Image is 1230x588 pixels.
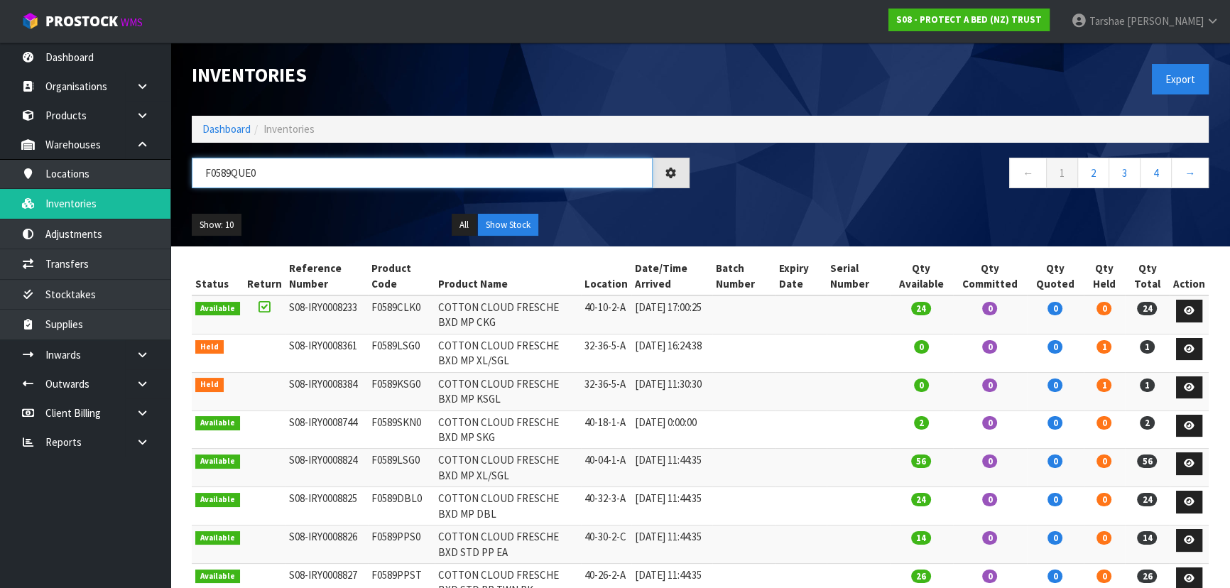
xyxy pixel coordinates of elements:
td: F0589SKN0 [368,410,435,449]
h1: Inventories [192,64,690,85]
span: 0 [1047,570,1062,583]
span: 0 [1096,570,1111,583]
span: 0 [1096,531,1111,545]
span: Available [195,493,240,507]
th: Action [1170,257,1209,295]
th: Location [581,257,631,295]
span: Available [195,454,240,469]
button: All [452,214,477,236]
span: 0 [1047,340,1062,354]
span: Available [195,302,240,316]
td: COTTON CLOUD FRESCHE BXD MP SKG [435,410,581,449]
td: S08-IRY0008384 [285,372,368,410]
span: 2 [914,416,929,430]
td: S08-IRY0008824 [285,449,368,487]
span: 24 [911,302,931,315]
span: 0 [1047,493,1062,506]
span: 14 [911,531,931,545]
span: 0 [1096,416,1111,430]
td: 40-30-2-C [581,526,631,564]
span: 26 [1137,570,1157,583]
th: Return [244,257,285,295]
th: Batch Number [712,257,775,295]
td: S08-IRY0008825 [285,487,368,526]
th: Product Name [435,257,581,295]
td: [DATE] 11:44:35 [631,526,712,564]
td: COTTON CLOUD FRESCHE BXD MP KSGL [435,372,581,410]
td: F0589LSG0 [368,334,435,372]
span: 14 [1137,531,1157,545]
td: [DATE] 11:30:30 [631,372,712,410]
td: 32-36-5-A [581,372,631,410]
td: COTTON CLOUD FRESCHE BXD MP DBL [435,487,581,526]
span: ProStock [45,12,118,31]
th: Product Code [368,257,435,295]
span: 0 [982,302,997,315]
td: [DATE] 16:24:38 [631,334,712,372]
a: ← [1009,158,1047,188]
td: [DATE] 17:00:25 [631,295,712,334]
td: S08-IRY0008233 [285,295,368,334]
span: 0 [914,379,929,392]
td: S08-IRY0008744 [285,410,368,449]
span: Tarshae [1089,14,1125,28]
span: 0 [1047,302,1062,315]
span: Available [195,570,240,584]
span: 0 [914,340,929,354]
button: Export [1152,64,1209,94]
span: Inventories [263,122,315,136]
th: Expiry Date [775,257,827,295]
span: 1 [1096,379,1111,392]
th: Qty Quoted [1027,257,1084,295]
span: 56 [911,454,931,468]
span: 0 [1047,454,1062,468]
span: Available [195,416,240,430]
span: 26 [911,570,931,583]
a: S08 - PROTECT A BED (NZ) TRUST [888,9,1050,31]
a: 3 [1109,158,1141,188]
th: Qty Available [890,257,953,295]
td: 32-36-5-A [581,334,631,372]
span: Held [195,378,224,392]
span: 24 [911,493,931,506]
img: cube-alt.png [21,12,39,30]
strong: S08 - PROTECT A BED (NZ) TRUST [896,13,1042,26]
span: 0 [1096,302,1111,315]
td: F0589PPS0 [368,526,435,564]
span: 0 [1096,493,1111,506]
span: 24 [1137,493,1157,506]
span: [PERSON_NAME] [1127,14,1204,28]
span: 24 [1137,302,1157,315]
a: 2 [1077,158,1109,188]
th: Qty Total [1125,257,1170,295]
span: 0 [982,493,997,506]
a: → [1171,158,1209,188]
span: 1 [1140,340,1155,354]
td: S08-IRY0008361 [285,334,368,372]
span: 0 [982,454,997,468]
input: Search inventories [192,158,653,188]
td: 40-32-3-A [581,487,631,526]
span: 0 [982,570,997,583]
span: 1 [1096,340,1111,354]
span: 0 [1047,379,1062,392]
span: 0 [982,379,997,392]
td: F0589KSG0 [368,372,435,410]
a: Dashboard [202,122,251,136]
th: Status [192,257,244,295]
th: Reference Number [285,257,368,295]
small: WMS [121,16,143,29]
span: 0 [982,340,997,354]
td: COTTON CLOUD FRESCHE BXD STD PP EA [435,526,581,564]
td: 40-18-1-A [581,410,631,449]
span: 1 [1140,379,1155,392]
span: 0 [982,531,997,545]
td: 40-04-1-A [581,449,631,487]
td: COTTON CLOUD FRESCHE BXD MP CKG [435,295,581,334]
td: COTTON CLOUD FRESCHE BXD MP XL/SGL [435,334,581,372]
span: 0 [1047,416,1062,430]
td: F0589LSG0 [368,449,435,487]
span: 0 [982,416,997,430]
td: 40-10-2-A [581,295,631,334]
a: 4 [1140,158,1172,188]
